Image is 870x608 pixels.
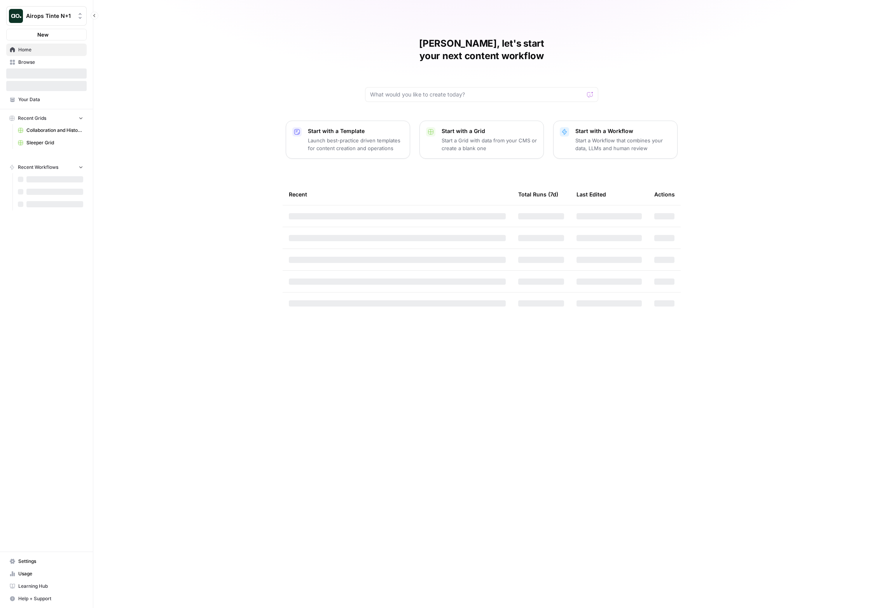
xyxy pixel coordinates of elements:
a: Home [6,44,87,56]
span: Sleeper Grid [26,139,83,146]
input: What would you like to create today? [370,91,584,98]
button: Start with a TemplateLaunch best-practice driven templates for content creation and operations [286,121,410,159]
a: Learning Hub [6,580,87,592]
span: Your Data [18,96,83,103]
span: Recent Grids [18,115,46,122]
a: Settings [6,555,87,568]
p: Start with a Template [308,127,404,135]
p: Launch best-practice driven templates for content creation and operations [308,137,404,152]
span: Help + Support [18,595,83,602]
button: Workspace: Airops Tinte N+1 [6,6,87,26]
img: Airops Tinte N+1 Logo [9,9,23,23]
button: Recent Grids [6,112,87,124]
p: Start with a Grid [442,127,537,135]
button: Start with a GridStart a Grid with data from your CMS or create a blank one [419,121,544,159]
a: Your Data [6,93,87,106]
button: New [6,29,87,40]
a: Usage [6,568,87,580]
span: Home [18,46,83,53]
span: New [37,31,49,39]
span: Collaboration and History Demo [26,127,83,134]
button: Help + Support [6,592,87,605]
button: Recent Workflows [6,161,87,173]
span: Learning Hub [18,583,83,590]
a: Browse [6,56,87,68]
button: Start with a WorkflowStart a Workflow that combines your data, LLMs and human review [553,121,678,159]
p: Start a Grid with data from your CMS or create a blank one [442,137,537,152]
div: Total Runs (7d) [518,184,558,205]
div: Last Edited [577,184,606,205]
p: Start with a Workflow [575,127,671,135]
h1: [PERSON_NAME], let's start your next content workflow [365,37,598,62]
div: Recent [289,184,506,205]
span: Recent Workflows [18,164,58,171]
div: Actions [654,184,675,205]
span: Settings [18,558,83,565]
span: Usage [18,570,83,577]
a: Sleeper Grid [14,137,87,149]
span: Browse [18,59,83,66]
a: Collaboration and History Demo [14,124,87,137]
span: Airops Tinte N+1 [26,12,73,20]
p: Start a Workflow that combines your data, LLMs and human review [575,137,671,152]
